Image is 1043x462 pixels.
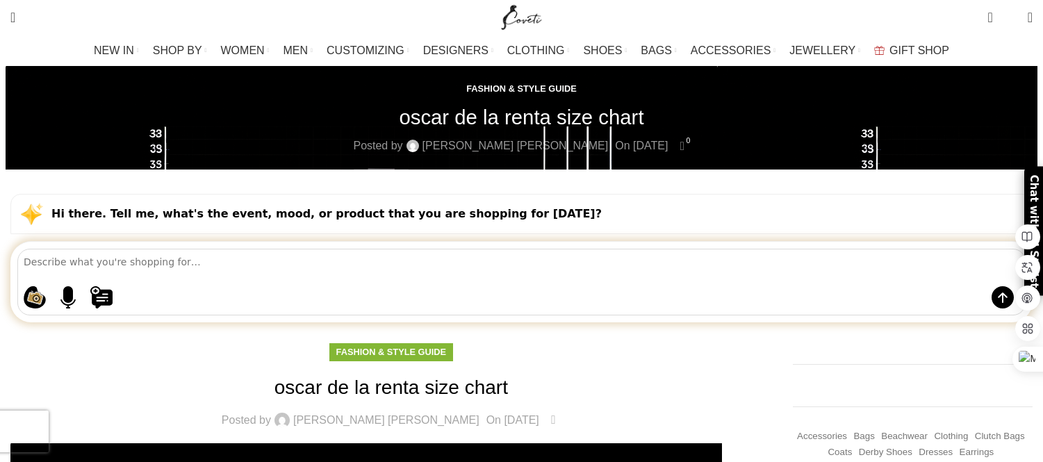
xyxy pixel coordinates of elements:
[828,446,852,459] a: Coats (417 items)
[3,3,22,31] a: Search
[221,44,265,57] span: WOMEN
[507,44,565,57] span: CLOTHING
[284,37,313,65] a: MEN
[546,411,561,429] a: 0
[10,374,772,401] h1: oscar de la renta size chart
[153,37,207,65] a: SHOP BY
[889,44,949,57] span: GIFT SHOP
[423,37,493,65] a: DESIGNERS
[221,37,270,65] a: WOMEN
[498,10,545,22] a: Site logo
[336,347,447,357] a: Fashion & Style Guide
[975,430,1025,443] a: Clutch Bags (155 items)
[423,44,488,57] span: DESIGNERS
[293,415,479,426] a: [PERSON_NAME] [PERSON_NAME]
[466,83,577,94] a: Fashion & Style Guide
[583,37,627,65] a: SHOES
[683,135,693,146] span: 0
[980,3,999,31] a: 0
[874,37,949,65] a: GIFT SHOP
[327,44,404,57] span: CUSTOMIZING
[919,446,953,459] a: Dresses (9,678 items)
[989,7,999,17] span: 0
[789,37,860,65] a: JEWELLERY
[675,137,689,155] a: 0
[406,140,419,152] img: author-avatar
[554,411,564,421] span: 0
[789,44,855,57] span: JEWELLERY
[859,446,912,459] a: Derby shoes (233 items)
[934,430,968,443] a: Clothing (18,679 items)
[615,140,668,151] time: On [DATE]
[153,44,202,57] span: SHOP BY
[583,44,622,57] span: SHOES
[507,37,570,65] a: CLOTHING
[691,44,771,57] span: ACCESSORIES
[353,137,402,155] span: Posted by
[960,446,994,459] a: Earrings (184 items)
[274,413,290,428] img: author-avatar
[881,430,928,443] a: Beachwear (451 items)
[1006,14,1017,24] span: 0
[641,44,671,57] span: BAGS
[486,414,539,426] time: On [DATE]
[399,105,643,129] h1: oscar de la renta size chart
[422,137,609,155] a: [PERSON_NAME] [PERSON_NAME]
[853,430,874,443] a: Bags (1,744 items)
[797,430,847,443] a: Accessories (745 items)
[284,44,309,57] span: MEN
[327,37,409,65] a: CUSTOMIZING
[94,37,139,65] a: NEW IN
[641,37,676,65] a: BAGS
[222,415,271,426] span: Posted by
[3,37,1040,65] div: Main navigation
[1003,3,1017,31] div: My Wishlist
[874,46,885,55] img: GiftBag
[691,37,776,65] a: ACCESSORIES
[94,44,134,57] span: NEW IN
